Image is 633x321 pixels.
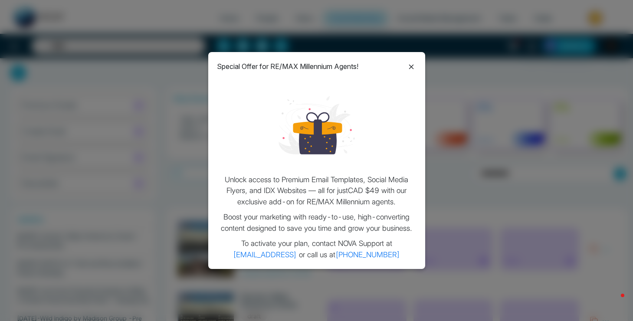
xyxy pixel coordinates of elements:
iframe: Intercom live chat [603,292,624,312]
p: To activate your plan, contact NOVA Support at or call us at [217,238,417,260]
a: [EMAIL_ADDRESS] [233,250,297,259]
p: Special Offer for RE/MAX Millennium Agents! [217,61,358,72]
p: Boost your marketing with ready-to-use, high-converting content designed to save you time and gro... [217,212,417,234]
img: loading [279,87,354,163]
a: [PHONE_NUMBER] [335,250,400,259]
p: Unlock access to Premium Email Templates, Social Media Flyers, and IDX Websites — all for just CA... [217,174,417,208]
